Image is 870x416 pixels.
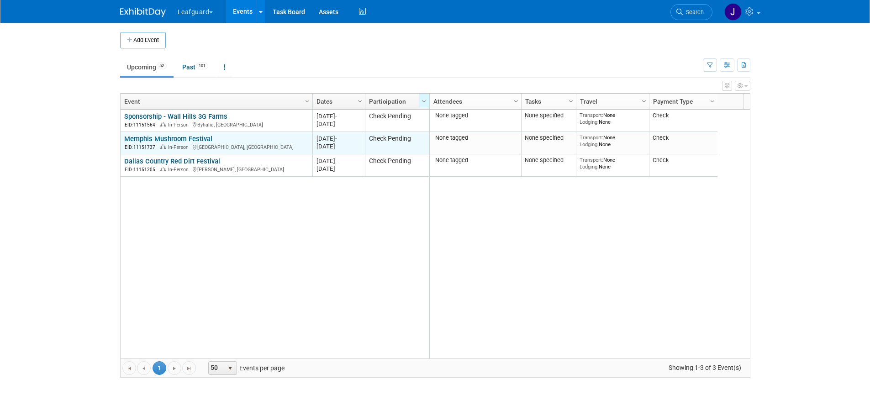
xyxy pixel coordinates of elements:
[125,122,159,127] span: EID: 11151564
[316,112,361,120] div: [DATE]
[420,98,427,105] span: Column Settings
[511,94,521,107] a: Column Settings
[175,58,215,76] a: Past101
[304,98,311,105] span: Column Settings
[433,157,517,164] div: None tagged
[566,94,576,107] a: Column Settings
[153,361,166,375] span: 1
[157,63,167,69] span: 52
[433,94,515,109] a: Attendees
[580,112,603,118] span: Transport:
[580,157,603,163] span: Transport:
[709,98,716,105] span: Column Settings
[316,94,359,109] a: Dates
[649,132,717,154] td: Check
[160,167,166,171] img: In-Person Event
[580,141,599,147] span: Lodging:
[196,63,208,69] span: 101
[124,143,308,151] div: [GEOGRAPHIC_DATA], [GEOGRAPHIC_DATA]
[124,165,308,173] div: [PERSON_NAME], [GEOGRAPHIC_DATA]
[580,134,645,147] div: None None
[160,122,166,126] img: In-Person Event
[124,112,227,121] a: Sponsorship - Wall Hills 3G Farms
[670,4,712,20] a: Search
[209,362,224,374] span: 50
[525,94,570,109] a: Tasks
[316,142,361,150] div: [DATE]
[580,94,643,109] a: Travel
[525,112,572,119] div: None specified
[160,144,166,149] img: In-Person Event
[580,119,599,125] span: Lodging:
[124,135,212,143] a: Memphis Mushroom Festival
[124,94,306,109] a: Event
[355,94,365,107] a: Column Settings
[168,144,191,150] span: In-Person
[168,122,191,128] span: In-Person
[683,9,704,16] span: Search
[168,361,181,375] a: Go to the next page
[227,365,234,372] span: select
[126,365,133,372] span: Go to the first page
[185,365,193,372] span: Go to the last page
[120,58,174,76] a: Upcoming52
[302,94,312,107] a: Column Settings
[182,361,196,375] a: Go to the last page
[124,157,220,165] a: Dallas Country Red Dirt Festival
[433,134,517,142] div: None tagged
[335,158,337,164] span: -
[649,110,717,132] td: Check
[124,121,308,128] div: Byhalia, [GEOGRAPHIC_DATA]
[580,157,645,170] div: None None
[120,8,166,17] img: ExhibitDay
[419,94,429,107] a: Column Settings
[649,154,717,177] td: Check
[365,132,429,154] td: Check Pending
[724,3,742,21] img: Jonathan Zargo
[125,145,159,150] span: EID: 11151737
[580,134,603,141] span: Transport:
[365,154,429,177] td: Check Pending
[316,135,361,142] div: [DATE]
[660,361,749,374] span: Showing 1-3 of 3 Event(s)
[140,365,148,372] span: Go to the previous page
[171,365,178,372] span: Go to the next page
[525,157,572,164] div: None specified
[512,98,520,105] span: Column Settings
[365,110,429,132] td: Check Pending
[168,167,191,173] span: In-Person
[316,157,361,165] div: [DATE]
[369,94,423,109] a: Participation
[316,165,361,173] div: [DATE]
[653,94,712,109] a: Payment Type
[316,120,361,128] div: [DATE]
[433,112,517,119] div: None tagged
[335,135,337,142] span: -
[639,94,649,107] a: Column Settings
[137,361,151,375] a: Go to the previous page
[580,163,599,170] span: Lodging:
[525,134,572,142] div: None specified
[120,32,166,48] button: Add Event
[125,167,159,172] span: EID: 11151205
[640,98,648,105] span: Column Settings
[335,113,337,120] span: -
[567,98,575,105] span: Column Settings
[356,98,364,105] span: Column Settings
[122,361,136,375] a: Go to the first page
[196,361,294,375] span: Events per page
[707,94,717,107] a: Column Settings
[580,112,645,125] div: None None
